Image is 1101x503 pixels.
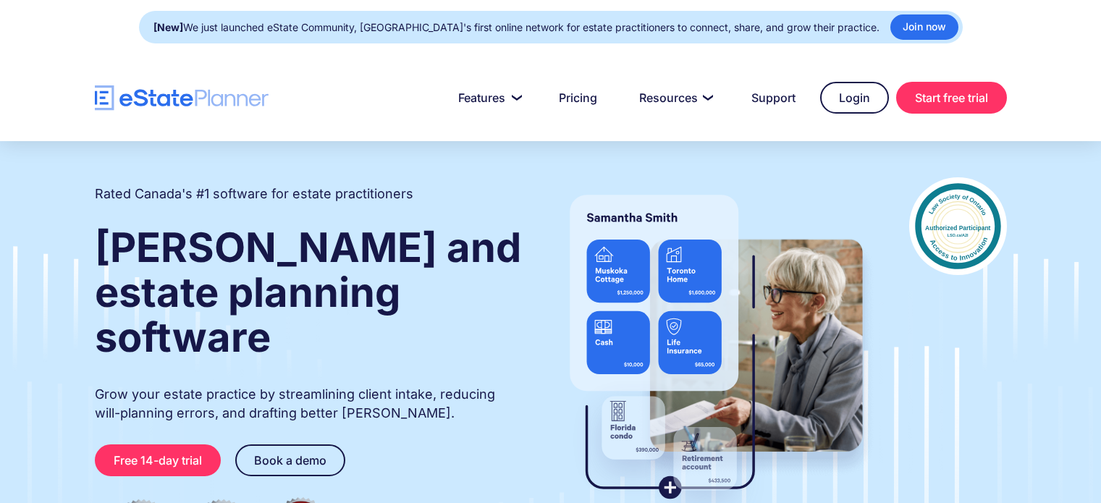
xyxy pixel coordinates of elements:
a: Support [734,83,813,112]
a: Free 14-day trial [95,444,221,476]
a: Pricing [541,83,615,112]
a: Join now [890,14,958,40]
a: home [95,85,269,111]
strong: [PERSON_NAME] and estate planning software [95,223,521,362]
a: Start free trial [896,82,1007,114]
a: Login [820,82,889,114]
h2: Rated Canada's #1 software for estate practitioners [95,185,413,203]
p: Grow your estate practice by streamlining client intake, reducing will-planning errors, and draft... [95,385,523,423]
a: Resources [622,83,727,112]
strong: [New] [153,21,183,33]
a: Features [441,83,534,112]
a: Book a demo [235,444,345,476]
div: We just launched eState Community, [GEOGRAPHIC_DATA]'s first online network for estate practition... [153,17,879,38]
